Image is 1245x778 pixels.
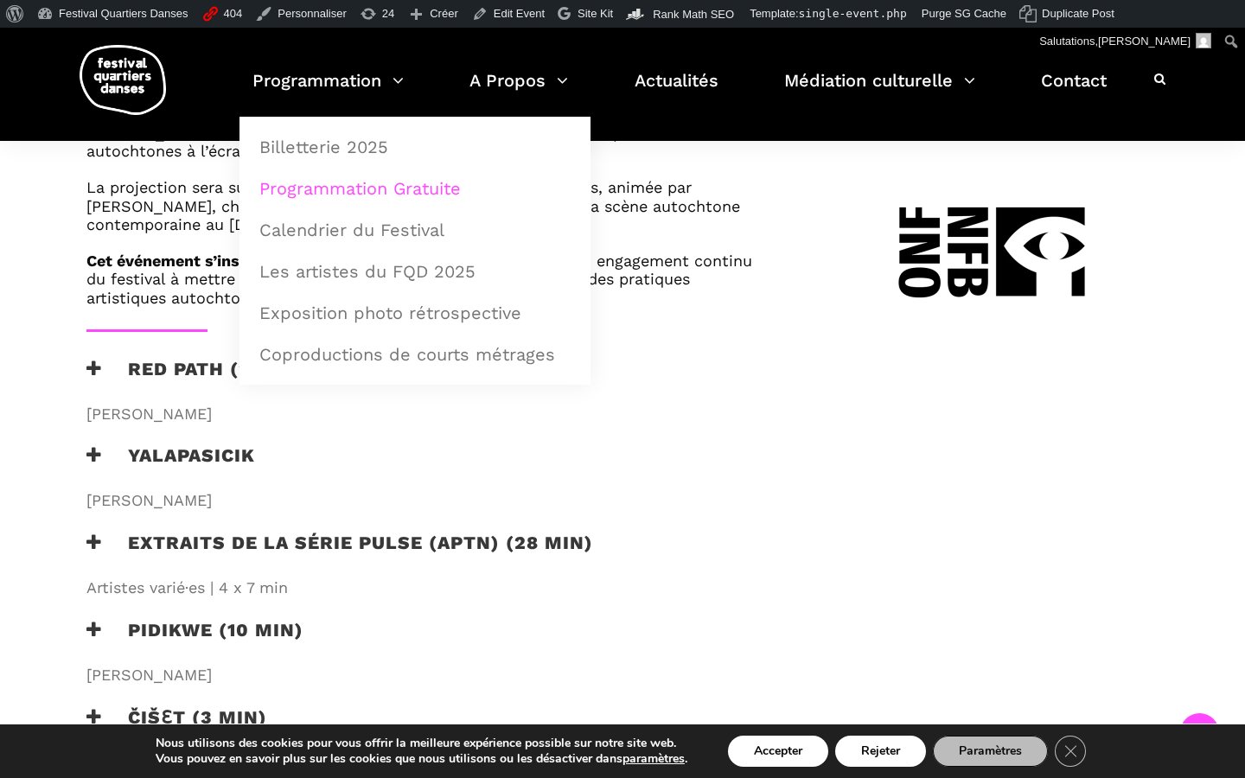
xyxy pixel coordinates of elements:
[635,66,718,117] a: Actualités
[653,8,734,21] span: Rank Math SEO
[86,619,303,662] h3: Pidikwe (10 min)
[86,252,768,308] h6: , un engagement continu du festival à mettre en lumière la richesse, la diversité et la force des...
[1041,66,1107,117] a: Contact
[1098,35,1191,48] span: [PERSON_NAME]
[86,576,768,601] span: Artistes varié·es | 4 x 7 min
[86,488,768,513] span: [PERSON_NAME]
[86,444,255,488] h3: Yalapasicik
[252,66,404,117] a: Programmation
[156,751,687,767] p: Vous pouvez en savoir plus sur les cookies que nous utilisons ou les désactiver dans .
[156,736,687,751] p: Nous utilisons des cookies pour vous offrir la meilleure expérience possible sur notre site web.
[622,751,685,767] button: paramètres
[578,7,613,20] span: Site Kit
[86,358,317,401] h3: RED PATH (22 min)
[933,736,1048,767] button: Paramètres
[469,66,568,117] a: A Propos
[249,127,581,167] a: Billetterie 2025
[784,66,975,117] a: Médiation culturelle
[80,45,166,115] img: logo-fqd-med
[86,706,267,749] h3: ČIŠƐT (3 min)
[249,293,581,333] a: Exposition photo rétrospective
[249,252,581,291] a: Les artistes du FQD 2025
[1055,736,1086,767] button: Close GDPR Cookie Banner
[799,7,907,20] span: single-event.php
[86,178,768,234] h6: La projection sera suivie d’une table ronde en présence des artistes, animée par [PERSON_NAME], c...
[249,210,581,250] a: Calendrier du Festival
[86,532,593,575] h3: Extraits de la série PULSE (APTN) (28 min)
[249,169,581,208] a: Programmation Gratuite
[86,402,768,427] span: [PERSON_NAME]
[249,335,581,374] a: Coproductions de courts métrages
[835,736,926,767] button: Rejeter
[1033,28,1218,55] a: Salutations,
[86,252,563,270] strong: Cet événement s’inscrit dans le volet autochtone du FQD 2025
[86,663,768,688] span: [PERSON_NAME]
[728,736,828,767] button: Accepter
